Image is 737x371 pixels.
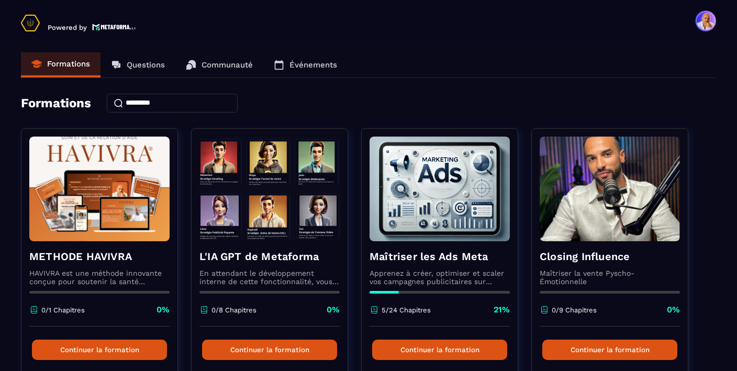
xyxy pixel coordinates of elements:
p: Apprenez à créer, optimiser et scaler vos campagnes publicitaires sur Facebook et Instagram. [370,269,510,286]
p: Formations [47,59,90,69]
h4: Maîtriser les Ads Meta [370,249,510,264]
h4: METHODE HAVIVRA [29,249,170,264]
p: 0% [327,304,340,316]
img: formation-background [199,137,340,241]
h4: L'IA GPT de Metaforma [199,249,340,264]
p: Événements [289,60,337,70]
img: formation-background [370,137,510,241]
a: Questions [100,52,175,77]
a: Événements [263,52,348,77]
p: HAVIVRA est une méthode innovante conçue pour soutenir la santé mentale et émotionnelle des profe... [29,269,170,286]
button: Continuer la formation [202,340,337,360]
button: Continuer la formation [32,340,167,360]
img: formation-background [29,137,170,241]
p: 0% [667,304,680,316]
a: Communauté [175,52,263,77]
p: 0% [157,304,170,316]
p: 21% [494,304,510,316]
h4: Formations [21,96,91,110]
img: formation-background [540,137,680,241]
p: Communauté [202,60,253,70]
p: Powered by [48,24,87,31]
h4: Closing Influence [540,249,680,264]
a: Formations [21,52,100,77]
img: logo [92,23,136,31]
p: 0/8 Chapitres [211,306,256,314]
p: 0/1 Chapitres [41,306,85,314]
p: Maîtriser la vente Pyscho-Émotionnelle [540,269,680,286]
p: 0/9 Chapitres [552,306,597,314]
img: logo-branding [21,15,40,31]
p: Questions [127,60,165,70]
p: En attendant le développement interne de cette fonctionnalité, vous pouvez déjà l’utiliser avec C... [199,269,340,286]
button: Continuer la formation [542,340,677,360]
button: Continuer la formation [372,340,507,360]
p: 5/24 Chapitres [382,306,431,314]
